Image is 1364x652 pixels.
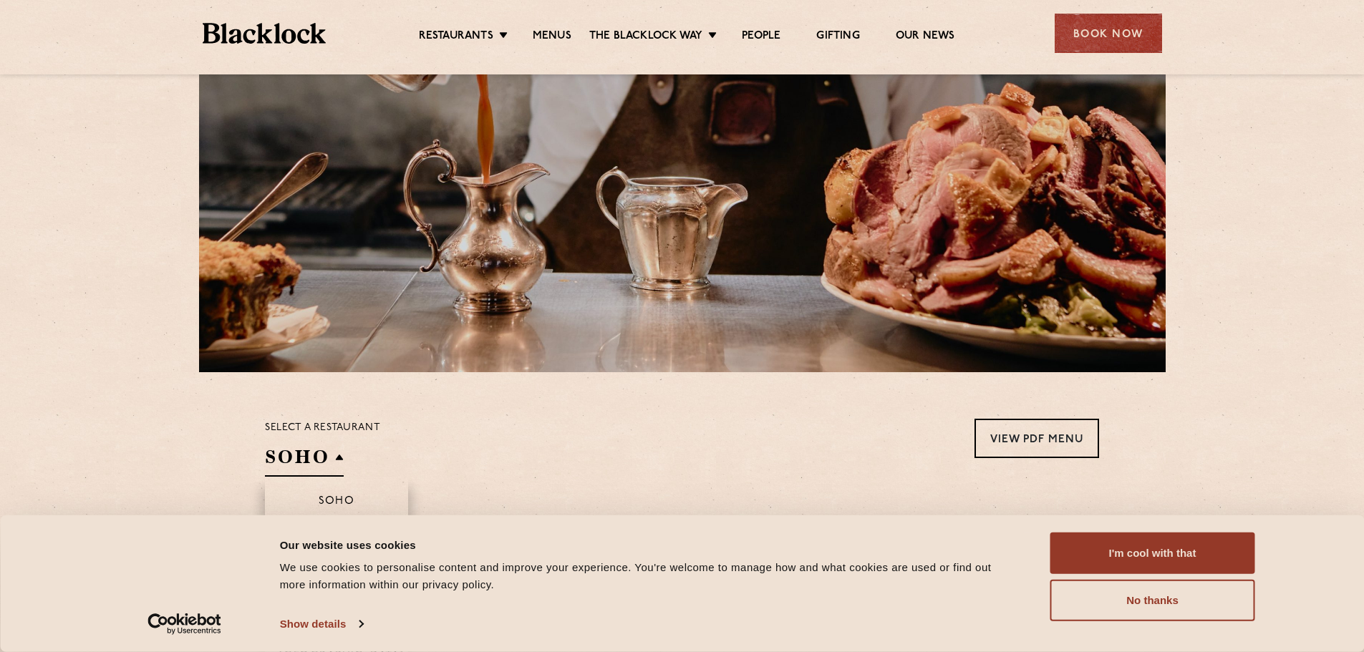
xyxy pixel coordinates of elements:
[265,419,380,437] p: Select a restaurant
[742,29,780,45] a: People
[896,29,955,45] a: Our News
[533,29,571,45] a: Menus
[280,536,1018,553] div: Our website uses cookies
[203,23,327,44] img: BL_Textured_Logo-footer-cropped.svg
[1050,532,1255,574] button: I'm cool with that
[319,495,355,510] p: Soho
[589,29,702,45] a: The Blacklock Way
[1055,14,1162,53] div: Book Now
[816,29,859,45] a: Gifting
[280,613,363,635] a: Show details
[974,419,1099,458] a: View PDF Menu
[419,29,493,45] a: Restaurants
[265,444,344,477] h2: SOHO
[280,559,1018,593] div: We use cookies to personalise content and improve your experience. You're welcome to manage how a...
[122,613,247,635] a: Usercentrics Cookiebot - opens in a new window
[1050,580,1255,621] button: No thanks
